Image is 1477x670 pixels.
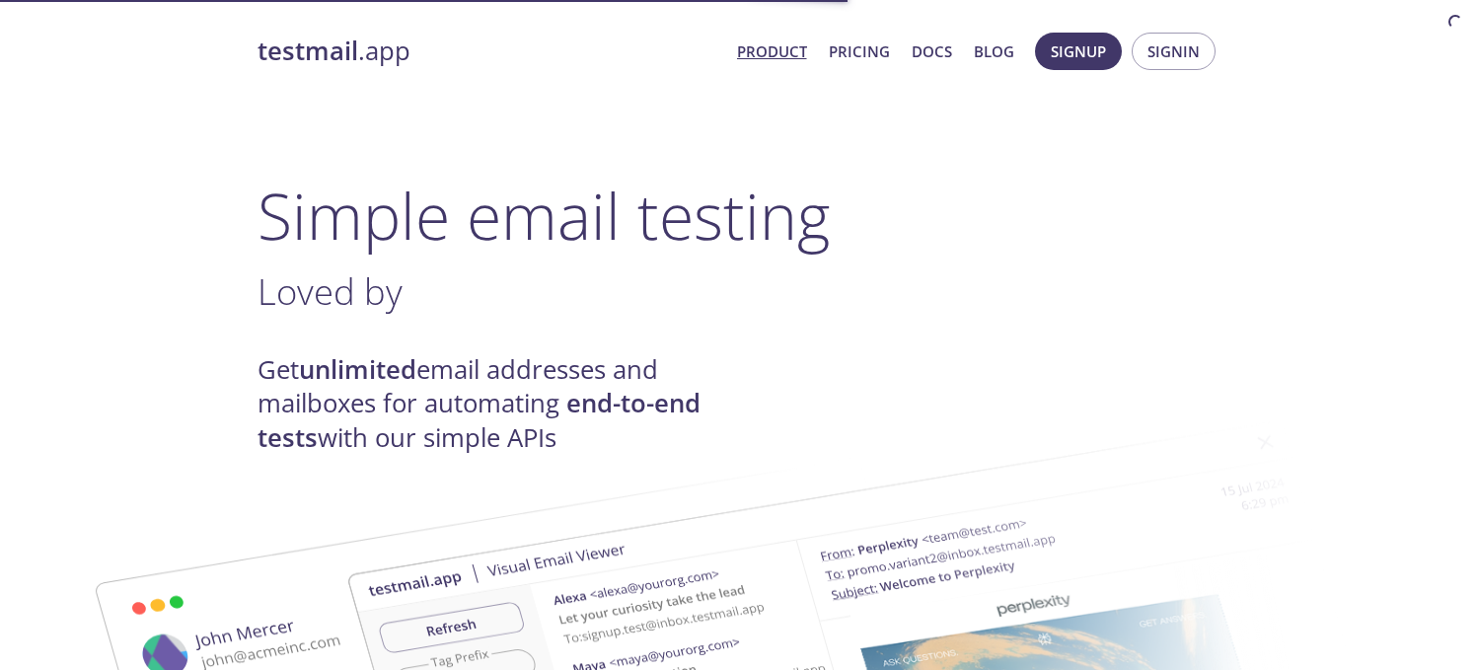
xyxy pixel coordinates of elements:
strong: unlimited [299,352,416,387]
a: Docs [912,38,952,64]
a: Pricing [829,38,890,64]
span: Signin [1147,38,1200,64]
a: Product [737,38,807,64]
a: Blog [974,38,1014,64]
span: Signup [1051,38,1106,64]
h1: Simple email testing [258,178,1220,254]
button: Signin [1132,33,1216,70]
strong: testmail [258,34,358,68]
span: Loved by [258,266,403,316]
h4: Get email addresses and mailboxes for automating with our simple APIs [258,353,739,455]
a: testmail.app [258,35,721,68]
strong: end-to-end tests [258,386,701,454]
button: Signup [1035,33,1122,70]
